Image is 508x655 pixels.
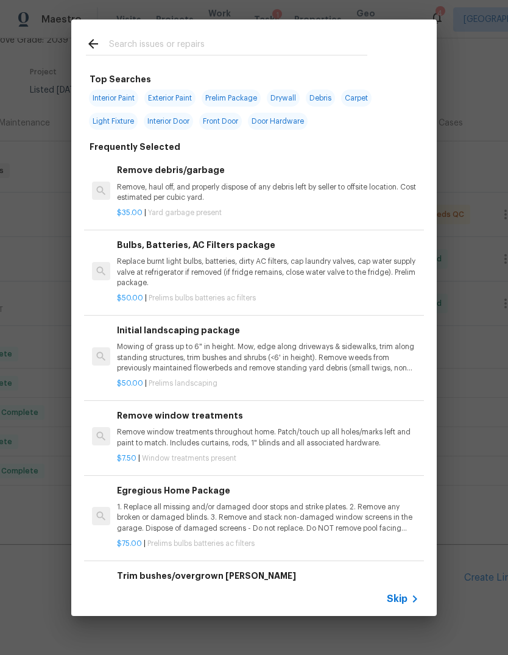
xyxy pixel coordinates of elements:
span: Prelims bulbs batteries ac filters [147,540,255,547]
p: Mowing of grass up to 6" in height. Mow, edge along driveways & sidewalks, trim along standing st... [117,342,419,373]
h6: Bulbs, Batteries, AC Filters package [117,238,419,252]
span: $7.50 [117,455,136,462]
span: Prelims landscaping [149,380,217,387]
span: $50.00 [117,380,143,387]
span: $50.00 [117,294,143,302]
h6: Egregious Home Package [117,484,419,497]
p: Remove window treatments throughout home. Patch/touch up all holes/marks left and paint to match.... [117,427,419,448]
input: Search issues or repairs [109,37,367,55]
h6: Remove debris/garbage [117,163,419,177]
p: 1. Replace all missing and/or damaged door stops and strike plates. 2. Remove any broken or damag... [117,502,419,533]
span: Door Hardware [248,113,308,130]
span: Prelim Package [202,90,261,107]
span: Debris [306,90,335,107]
span: $75.00 [117,540,142,547]
span: Interior Paint [89,90,138,107]
h6: Top Searches [90,73,151,86]
h6: Trim bushes/overgrown [PERSON_NAME] [117,569,419,582]
span: $35.00 [117,209,143,216]
span: Yard garbage present [148,209,222,216]
span: Front Door [199,113,242,130]
span: Skip [387,593,407,605]
p: | [117,293,419,303]
p: Remove, haul off, and properly dispose of any debris left by seller to offsite location. Cost est... [117,182,419,203]
span: Light Fixture [89,113,138,130]
p: | [117,378,419,389]
p: | [117,539,419,549]
h6: Frequently Selected [90,140,180,154]
p: | [117,453,419,464]
p: | [117,208,419,218]
span: Exterior Paint [144,90,196,107]
p: Replace burnt light bulbs, batteries, dirty AC filters, cap laundry valves, cap water supply valv... [117,257,419,288]
h6: Remove window treatments [117,409,419,422]
span: Carpet [341,90,372,107]
span: Prelims bulbs batteries ac filters [149,294,256,302]
h6: Initial landscaping package [117,324,419,337]
span: Drywall [267,90,300,107]
span: Interior Door [144,113,193,130]
span: Window treatments present [142,455,236,462]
